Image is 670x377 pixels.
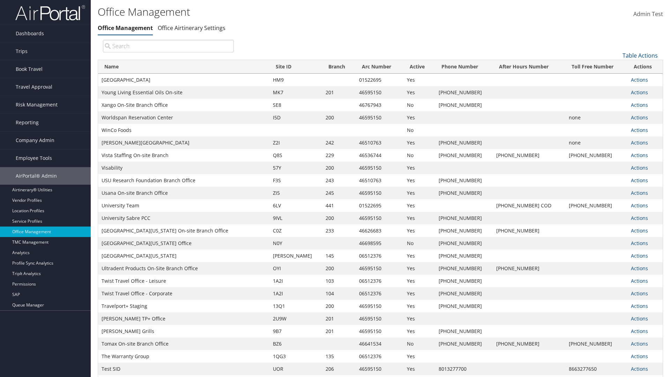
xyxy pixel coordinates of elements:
[356,250,403,262] td: 06512376
[98,149,269,162] td: Vista Staffing On-site Branch
[403,287,435,300] td: Yes
[98,237,269,250] td: [GEOGRAPHIC_DATA][US_STATE] Office
[631,164,648,171] a: Actions
[322,300,356,312] td: 200
[435,338,493,350] td: [PHONE_NUMBER]
[435,187,493,199] td: [PHONE_NUMBER]
[493,262,565,275] td: [PHONE_NUMBER]
[356,287,403,300] td: 06512376
[631,353,648,360] a: Actions
[98,338,269,350] td: Tomax On-site Branch Office
[403,363,435,375] td: Yes
[98,363,269,375] td: Test SID
[356,262,403,275] td: 46595150
[435,325,493,338] td: [PHONE_NUMBER]
[631,240,648,246] a: Actions
[269,162,322,174] td: 57Y
[322,136,356,149] td: 242
[356,60,403,74] th: Arc Number: activate to sort column ascending
[322,111,356,124] td: 200
[269,338,322,350] td: BZ6
[435,86,493,99] td: [PHONE_NUMBER]
[631,252,648,259] a: Actions
[493,149,565,162] td: [PHONE_NUMBER]
[356,212,403,224] td: 46595150
[158,24,225,32] a: Office Airtinerary Settings
[98,312,269,325] td: [PERSON_NAME] TP+ Office
[435,300,493,312] td: [PHONE_NUMBER]
[98,300,269,312] td: Travelport+ Staging
[435,237,493,250] td: [PHONE_NUMBER]
[631,202,648,209] a: Actions
[403,74,435,86] td: Yes
[493,60,565,74] th: After Hours Number: activate to sort column ascending
[435,250,493,262] td: [PHONE_NUMBER]
[356,162,403,174] td: 46595150
[269,250,322,262] td: [PERSON_NAME]
[16,132,54,149] span: Company Admin
[322,312,356,325] td: 201
[98,250,269,262] td: [GEOGRAPHIC_DATA][US_STATE]
[269,350,322,363] td: 1QG3
[356,174,403,187] td: 46510763
[322,60,356,74] th: Branch: activate to sort column ascending
[356,237,403,250] td: 46698595
[356,136,403,149] td: 46510763
[98,86,269,99] td: Young Living Essential Oils On-site
[15,5,85,21] img: airportal-logo.png
[322,86,356,99] td: 201
[403,136,435,149] td: Yes
[269,237,322,250] td: N0Y
[403,275,435,287] td: Yes
[98,174,269,187] td: USU Research Foundation Branch Office
[403,99,435,111] td: No
[403,237,435,250] td: No
[356,350,403,363] td: 06512376
[322,187,356,199] td: 245
[322,199,356,212] td: 441
[16,96,58,113] span: Risk Management
[403,162,435,174] td: Yes
[356,363,403,375] td: 46595150
[269,199,322,212] td: 6LV
[322,262,356,275] td: 200
[269,111,322,124] td: I5D
[98,262,269,275] td: Ultradent Products On-Site Branch Office
[322,250,356,262] td: 145
[98,5,475,19] h1: Office Management
[631,127,648,133] a: Actions
[403,86,435,99] td: Yes
[269,262,322,275] td: OYI
[98,24,153,32] a: Office Management
[435,212,493,224] td: [PHONE_NUMBER]
[631,265,648,272] a: Actions
[356,99,403,111] td: 46767943
[435,275,493,287] td: [PHONE_NUMBER]
[322,149,356,162] td: 229
[322,224,356,237] td: 233
[98,60,269,74] th: Name: activate to sort column ascending
[403,312,435,325] td: Yes
[16,60,43,78] span: Book Travel
[269,86,322,99] td: MK7
[631,76,648,83] a: Actions
[631,290,648,297] a: Actions
[631,315,648,322] a: Actions
[269,74,322,86] td: HM9
[633,10,663,18] span: Admin Test
[269,212,322,224] td: 9IVL
[98,124,269,136] td: WinCo Foods
[269,325,322,338] td: 9B7
[356,224,403,237] td: 46626683
[16,167,57,185] span: AirPortal® Admin
[322,350,356,363] td: 135
[403,124,435,136] td: No
[565,199,628,212] td: [PHONE_NUMBER]
[269,136,322,149] td: Z2I
[98,224,269,237] td: [GEOGRAPHIC_DATA][US_STATE] On-site Branch Office
[98,162,269,174] td: Visability
[356,199,403,212] td: 01522695
[403,111,435,124] td: Yes
[322,363,356,375] td: 206
[356,325,403,338] td: 46595150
